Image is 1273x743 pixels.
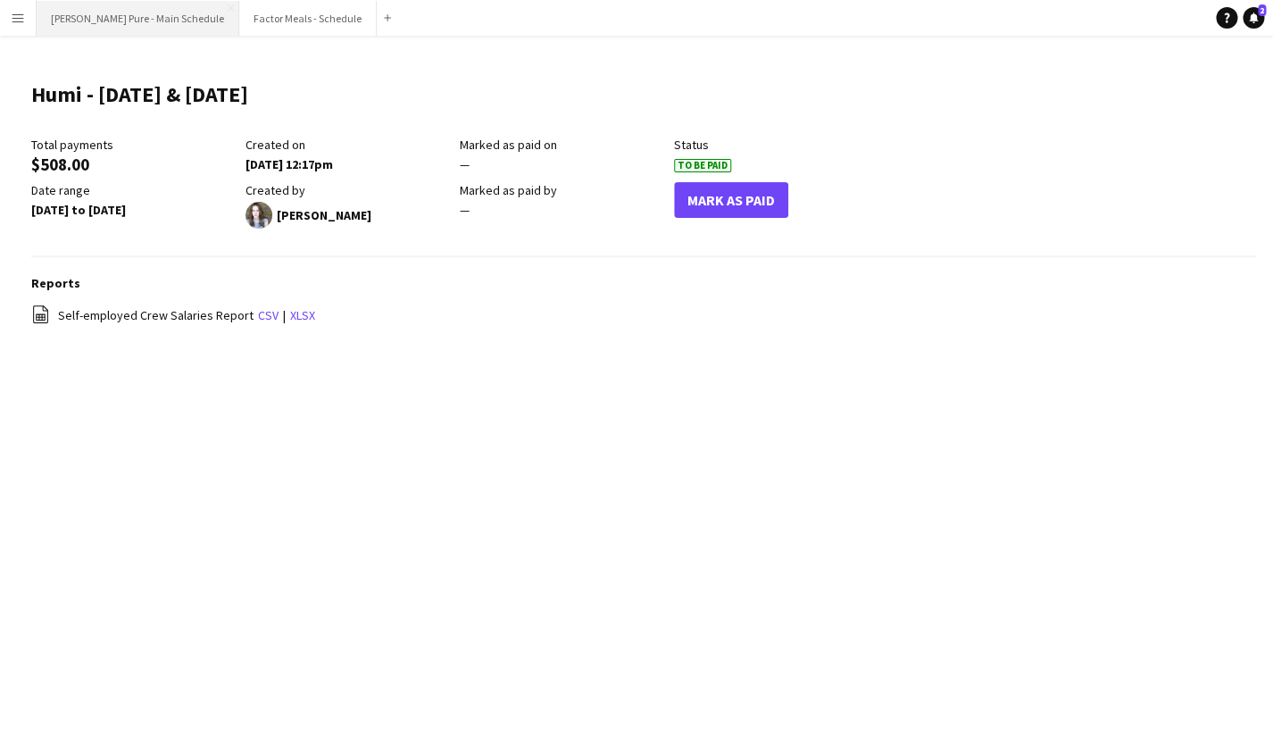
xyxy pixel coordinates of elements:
div: Total payments [31,137,237,153]
div: | [31,305,1255,327]
h1: Humi - [DATE] & [DATE] [31,81,248,108]
div: [DATE] to [DATE] [31,202,237,218]
span: Self-employed Crew Salaries Report [58,307,254,323]
a: 2 [1243,7,1264,29]
div: $508.00 [31,156,237,172]
button: Mark As Paid [674,182,788,218]
h3: Reports [31,275,1255,291]
div: Status [674,137,879,153]
span: — [460,156,470,172]
button: [PERSON_NAME] Pure - Main Schedule [37,1,239,36]
div: Date range [31,182,237,198]
div: [PERSON_NAME] [245,202,451,229]
a: xlsx [290,307,315,323]
span: 2 [1258,4,1266,16]
span: — [460,202,470,218]
div: Marked as paid on [460,137,665,153]
div: Marked as paid by [460,182,665,198]
button: Factor Meals - Schedule [239,1,377,36]
div: [DATE] 12:17pm [245,156,451,172]
a: csv [258,307,279,323]
div: Created on [245,137,451,153]
span: To Be Paid [674,159,731,172]
div: Created by [245,182,451,198]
